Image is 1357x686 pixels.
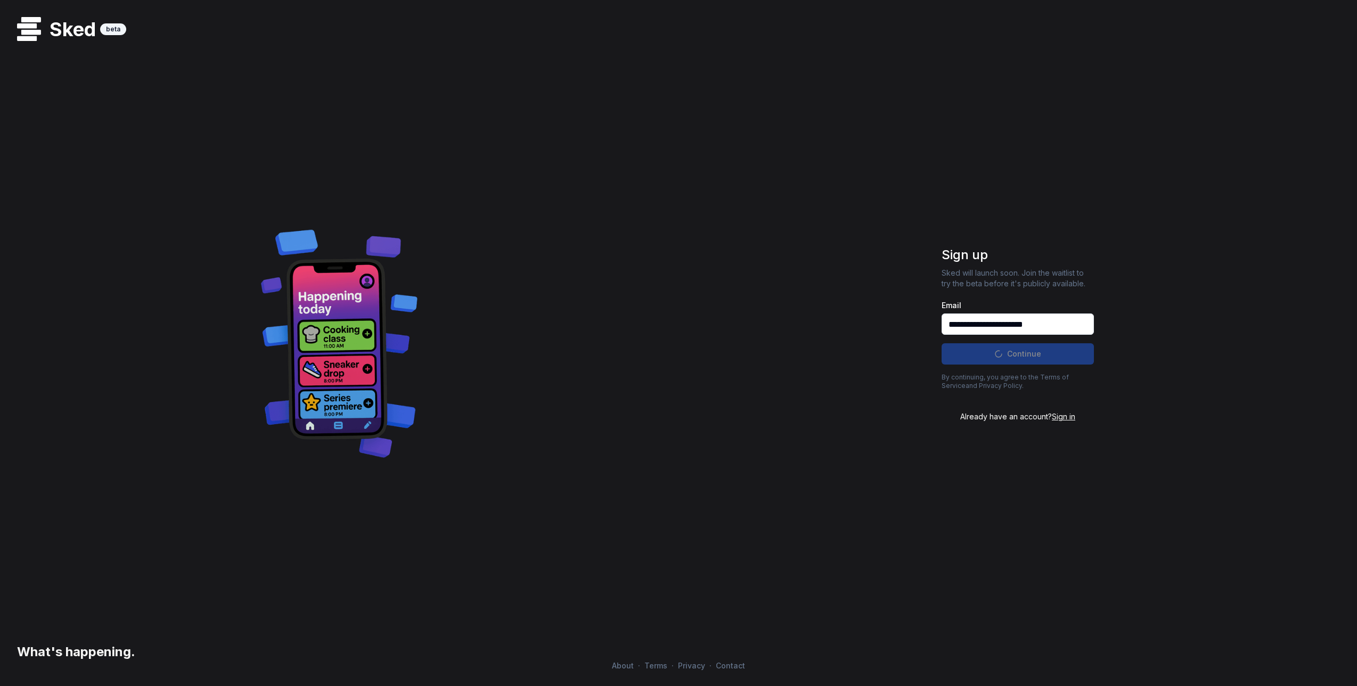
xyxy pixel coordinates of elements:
[674,661,709,670] a: Privacy
[942,373,1094,390] p: By continuing, you agree to the and .
[13,643,135,660] h3: What's happening.
[100,23,126,35] div: beta
[17,17,41,41] img: logo
[979,382,1022,390] a: Privacy Policy
[942,373,1069,390] a: Terms of Service
[942,246,1094,263] h1: Sign up
[608,661,638,670] a: About
[1052,412,1075,421] span: Sign in
[256,217,423,468] img: Decorative
[942,411,1094,422] div: Already have an account?
[942,268,1094,289] p: Sked will launch soon. Join the waitlist to try the beta before it's publicly available.
[712,661,749,670] a: Contact
[41,19,100,40] h1: Sked
[640,661,672,670] a: Terms
[942,302,1094,309] label: Email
